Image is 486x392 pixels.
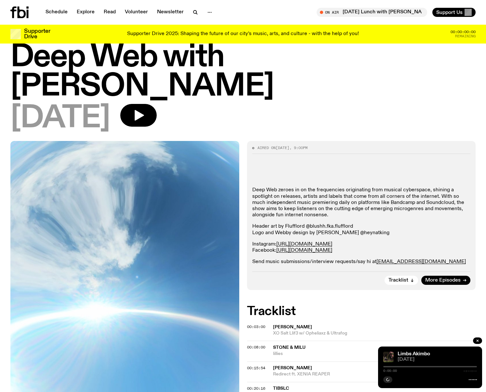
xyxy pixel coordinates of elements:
[273,366,312,370] span: [PERSON_NAME]
[273,351,476,357] span: lillies
[247,306,476,317] h2: Tracklist
[247,345,265,350] span: 00:08:00
[24,29,50,40] h3: Supporter Drive
[276,145,289,150] span: [DATE]
[383,369,397,373] span: 0:00:00
[247,366,265,370] button: 00:15:54
[247,346,265,349] button: 00:08:00
[273,330,476,336] span: XO Salt Llif3 w/ Opheliaxz & Ultrafog
[252,187,471,218] p: Deep Web zeroes in on the frequencies originating from musical cyberspace, shining a spotlight on...
[257,145,276,150] span: Aired on
[10,43,476,101] h1: Deep Web with [PERSON_NAME]
[127,31,359,37] p: Supporter Drive 2025: Shaping the future of our city’s music, arts, and culture - with the help o...
[121,8,152,17] a: Volunteer
[388,278,408,283] span: Tracklist
[273,325,312,329] span: [PERSON_NAME]
[463,369,477,373] span: -:--:--
[42,8,72,17] a: Schedule
[247,325,265,329] button: 00:03:00
[273,371,476,377] span: Redirect ft. XENIA REAPER
[73,8,99,17] a: Explore
[436,9,463,15] span: Support Us
[398,351,430,357] a: Limbs Akimbo
[432,8,476,17] button: Support Us
[10,104,110,133] span: [DATE]
[425,278,461,283] span: More Episodes
[273,345,306,350] span: Stone & milu
[100,8,120,17] a: Read
[273,386,289,391] span: tibslc
[383,352,394,362] img: Jackson sits at an outdoor table, legs crossed and gazing at a black and brown dog also sitting a...
[455,34,476,38] span: Remaining
[247,324,265,329] span: 00:03:00
[451,30,476,34] span: 00:00:00:00
[252,223,471,236] p: Header art by Flufflord @blushh.fka.flufflord Logo and Webby design by [PERSON_NAME] @heynatking
[252,241,471,254] p: Instagram: Facebook:
[385,276,418,285] button: Tracklist
[153,8,188,17] a: Newsletter
[398,357,477,362] span: [DATE]
[247,387,265,390] button: 00:20:16
[247,386,265,391] span: 00:20:16
[289,145,308,150] span: , 9:00pm
[421,276,470,285] a: More Episodes
[247,365,265,371] span: 00:15:54
[317,8,427,17] button: On Air[DATE] Lunch with [PERSON_NAME] and [PERSON_NAME] // Junipo Interview
[276,242,332,247] a: [URL][DOMAIN_NAME]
